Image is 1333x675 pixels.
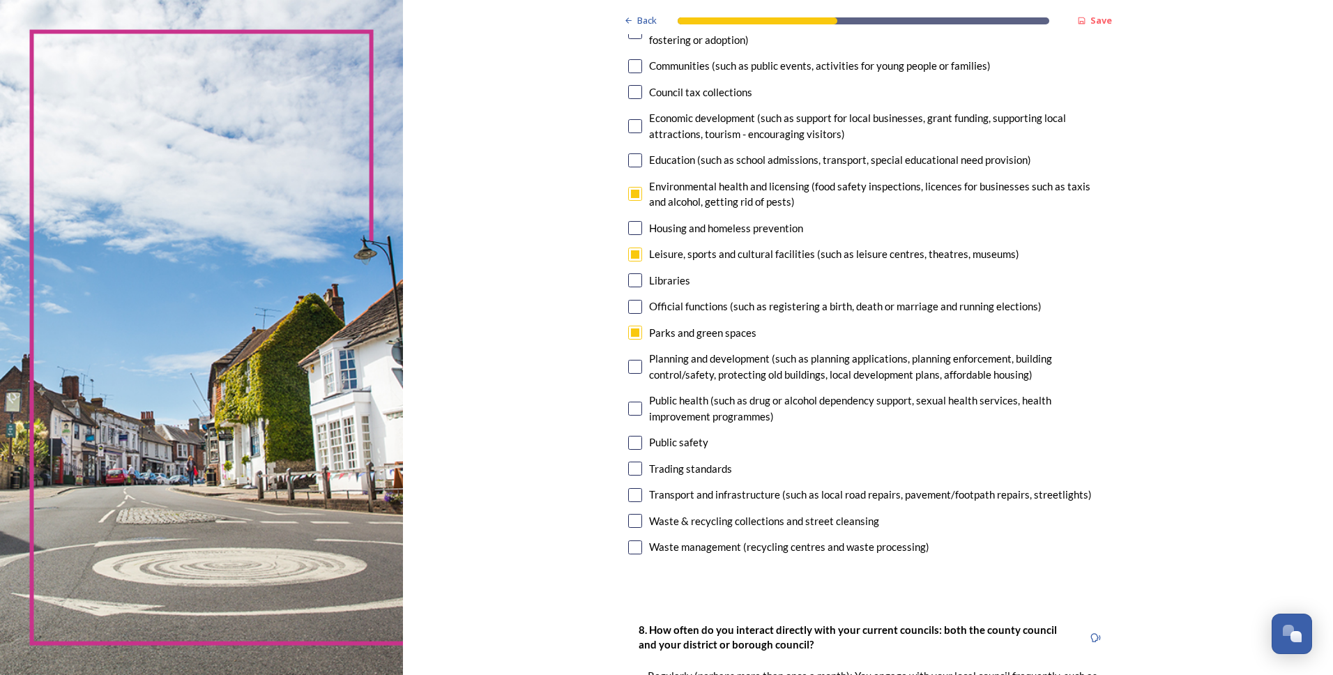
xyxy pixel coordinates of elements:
[649,351,1108,382] div: Planning and development (such as planning applications, planning enforcement, building control/s...
[1090,14,1112,26] strong: Save
[649,220,803,236] div: Housing and homeless prevention
[649,434,708,450] div: Public safety
[649,273,690,289] div: Libraries
[639,623,1059,651] strong: 8. How often do you interact directly with your current councils: both the county council and you...
[637,14,657,27] span: Back
[649,84,752,100] div: Council tax collections
[649,513,879,529] div: Waste & recycling collections and street cleansing
[649,393,1108,424] div: Public health (such as drug or alcohol dependency support, sexual health services, health improve...
[649,461,732,477] div: Trading standards
[649,152,1031,168] div: Education (such as school admissions, transport, special educational need provision)
[649,298,1042,314] div: Official functions (such as registering a birth, death or marriage and running elections)
[649,539,929,555] div: Waste management (recycling centres and waste processing)
[649,487,1092,503] div: Transport and infrastructure (such as local road repairs, pavement/footpath repairs, streetlights)
[649,325,756,341] div: Parks and green spaces
[649,179,1108,210] div: Environmental health and licensing (food safety inspections, licences for businesses such as taxi...
[649,246,1019,262] div: Leisure, sports and cultural facilities (such as leisure centres, theatres, museums)
[649,58,991,74] div: Communities (such as public events, activities for young people or families)
[1272,614,1312,654] button: Open Chat
[649,110,1108,142] div: Economic development (such as support for local businesses, grant funding, supporting local attra...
